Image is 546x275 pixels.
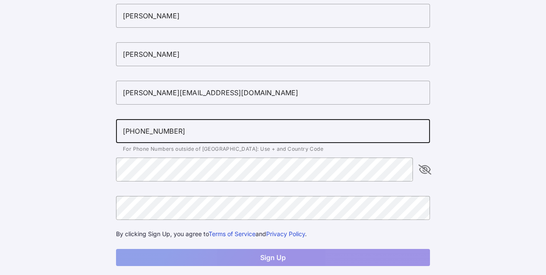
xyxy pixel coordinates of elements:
span: For Phone Numbers outside of [GEOGRAPHIC_DATA]: Use + and Country Code [123,146,323,152]
input: Last Name [116,42,430,66]
button: Sign Up [116,249,430,266]
div: By clicking Sign Up, you agree to and . [116,229,430,239]
a: Terms of Service [209,230,256,237]
i: appended action [420,164,430,175]
input: First Name [116,4,430,28]
input: Phone Number [116,119,430,143]
a: Privacy Policy [266,230,305,237]
input: Email [116,81,430,105]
